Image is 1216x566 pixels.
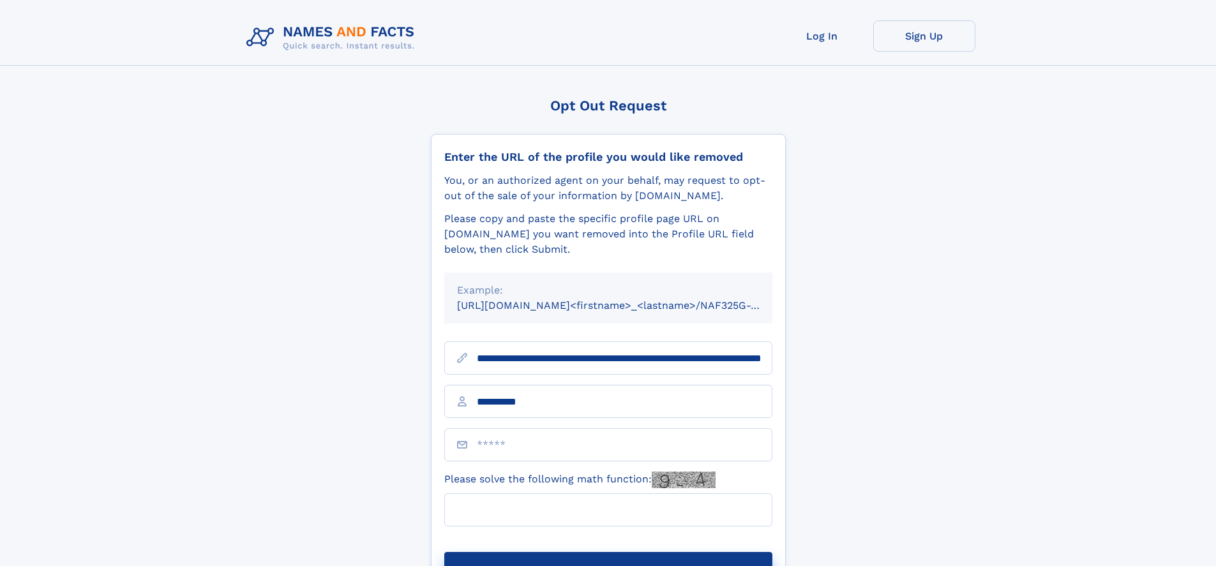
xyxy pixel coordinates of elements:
div: Please copy and paste the specific profile page URL on [DOMAIN_NAME] you want removed into the Pr... [444,211,772,257]
div: Example: [457,283,760,298]
small: [URL][DOMAIN_NAME]<firstname>_<lastname>/NAF325G-xxxxxxxx [457,299,797,311]
label: Please solve the following math function: [444,472,716,488]
img: Logo Names and Facts [241,20,425,55]
div: You, or an authorized agent on your behalf, may request to opt-out of the sale of your informatio... [444,173,772,204]
div: Opt Out Request [431,98,786,114]
a: Log In [771,20,873,52]
a: Sign Up [873,20,975,52]
div: Enter the URL of the profile you would like removed [444,150,772,164]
